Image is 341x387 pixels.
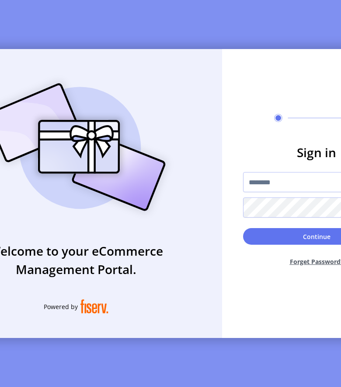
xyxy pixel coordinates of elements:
[44,302,78,311] span: Powered by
